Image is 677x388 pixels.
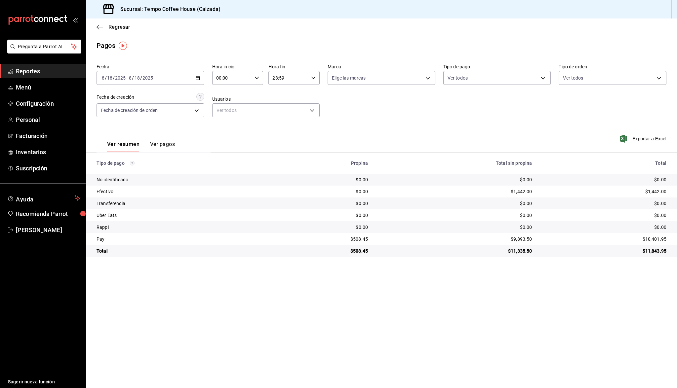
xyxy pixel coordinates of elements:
div: $0.00 [378,224,532,230]
div: Rappi [97,224,269,230]
span: Elige las marcas [332,75,366,81]
button: open_drawer_menu [73,17,78,22]
input: ---- [142,75,153,81]
span: [PERSON_NAME] [16,226,80,234]
img: Tooltip marker [119,42,127,50]
input: ---- [115,75,126,81]
span: - [127,75,128,81]
span: Personal [16,115,80,124]
span: Inventarios [16,148,80,157]
div: $0.00 [378,212,532,219]
div: Total [97,248,269,254]
label: Tipo de pago [443,64,551,69]
input: -- [134,75,140,81]
input: -- [107,75,113,81]
svg: Los pagos realizados con Pay y otras terminales son montos brutos. [130,161,135,165]
span: / [140,75,142,81]
div: $508.45 [280,248,368,254]
div: $1,442.00 [542,188,666,195]
div: No identificado [97,176,269,183]
span: Recomienda Parrot [16,209,80,218]
div: $0.00 [280,200,368,207]
input: -- [129,75,132,81]
div: Efectivo [97,188,269,195]
div: Propina [280,160,368,166]
span: Reportes [16,67,80,76]
button: Pregunta a Parrot AI [7,40,81,53]
span: / [105,75,107,81]
div: $0.00 [280,188,368,195]
a: Pregunta a Parrot AI [5,48,81,55]
span: Suscripción [16,164,80,173]
div: Ver todos [212,103,320,117]
span: Sugerir nueva función [8,378,80,385]
button: Ver pagos [150,141,175,152]
div: $0.00 [542,176,666,183]
span: Regresar [108,24,130,30]
div: Total [542,160,666,166]
span: Pregunta a Parrot AI [18,43,71,50]
div: $0.00 [280,176,368,183]
div: Pagos [97,41,115,51]
span: Ver todos [448,75,468,81]
span: Facturación [16,131,80,140]
div: Tipo de pago [97,160,269,166]
h3: Sucursal: Tempo Coffee House (Calzada) [115,5,220,13]
div: $11,335.50 [378,248,532,254]
span: Ver todos [563,75,583,81]
div: Transferencia [97,200,269,207]
div: Uber Eats [97,212,269,219]
div: $0.00 [542,200,666,207]
div: $11,843.95 [542,248,666,254]
div: $10,401.95 [542,236,666,242]
div: $0.00 [280,224,368,230]
div: Total sin propina [378,160,532,166]
div: $0.00 [542,212,666,219]
label: Fecha [97,64,204,69]
label: Hora inicio [212,64,263,69]
label: Tipo de orden [559,64,666,69]
div: $0.00 [542,224,666,230]
div: navigation tabs [107,141,175,152]
span: Fecha de creación de orden [101,107,158,114]
button: Ver resumen [107,141,139,152]
button: Regresar [97,24,130,30]
div: Pay [97,236,269,242]
span: Configuración [16,99,80,108]
div: $508.45 [280,236,368,242]
div: Fecha de creación [97,94,134,101]
div: $0.00 [280,212,368,219]
div: $0.00 [378,176,532,183]
label: Marca [328,64,435,69]
span: Ayuda [16,194,72,202]
label: Hora fin [268,64,320,69]
div: $1,442.00 [378,188,532,195]
input: -- [101,75,105,81]
button: Exportar a Excel [621,135,666,143]
span: / [113,75,115,81]
div: $9,893.50 [378,236,532,242]
label: Usuarios [212,97,320,101]
div: $0.00 [378,200,532,207]
span: / [132,75,134,81]
span: Menú [16,83,80,92]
